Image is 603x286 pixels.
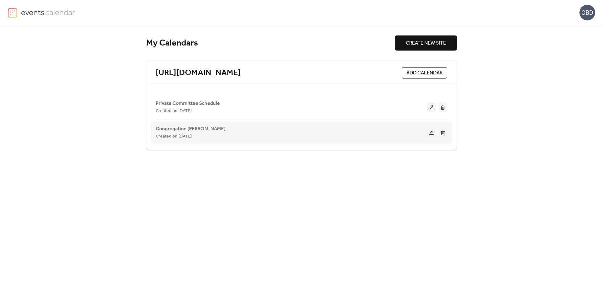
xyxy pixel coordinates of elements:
a: Congregation [PERSON_NAME] [156,127,225,131]
span: ADD CALENDAR [406,69,443,77]
button: ADD CALENDAR [402,67,447,78]
span: Created on [DATE] [156,107,192,115]
img: logo [8,8,17,18]
div: My Calendars [146,38,395,49]
img: logo-type [21,8,75,17]
span: CREATE NEW SITE [406,40,446,47]
a: [URL][DOMAIN_NAME] [156,68,241,78]
button: CREATE NEW SITE [395,35,457,51]
span: Private Committee Schedule [156,100,220,107]
span: Created on [DATE] [156,133,192,140]
a: Private Committee Schedule [156,102,220,105]
div: CBD [579,5,595,20]
span: Congregation [PERSON_NAME] [156,125,225,133]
